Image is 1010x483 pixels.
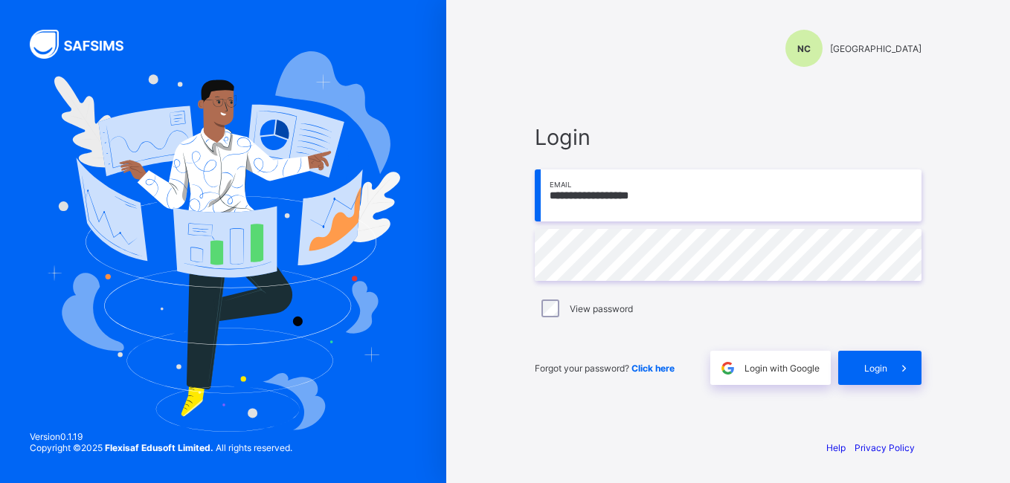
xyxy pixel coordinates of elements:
span: NC [797,43,811,54]
a: Help [826,442,846,453]
span: Forgot your password? [535,363,675,374]
img: Hero Image [46,51,400,432]
img: google.396cfc9801f0270233282035f929180a.svg [719,360,736,377]
span: Login [535,124,921,150]
span: Login [864,363,887,374]
span: Login with Google [744,363,820,374]
label: View password [570,303,633,314]
strong: Flexisaf Edusoft Limited. [105,442,213,453]
span: Copyright © 2025 All rights reserved. [30,442,292,453]
img: SAFSIMS Logo [30,30,141,59]
a: Click here [631,363,675,374]
a: Privacy Policy [855,442,915,453]
span: [GEOGRAPHIC_DATA] [830,43,921,54]
span: Version 0.1.19 [30,431,292,442]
